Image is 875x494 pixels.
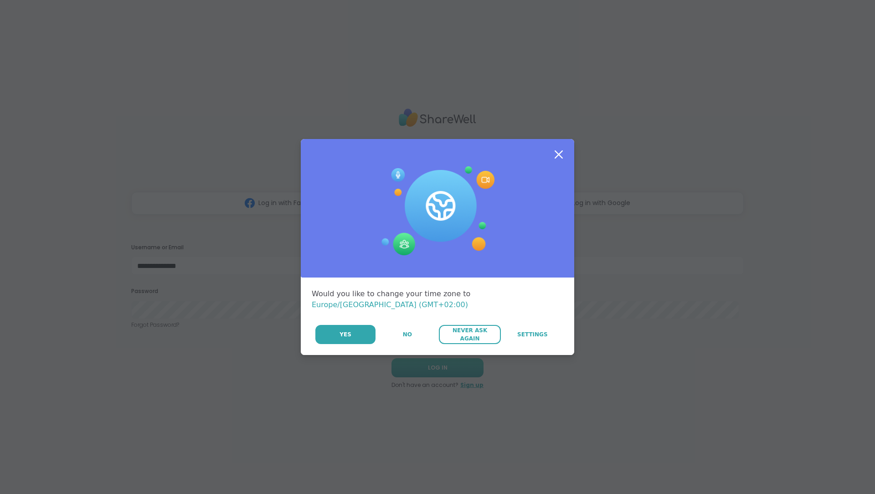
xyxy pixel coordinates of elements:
[340,330,351,339] span: Yes
[312,288,563,310] div: Would you like to change your time zone to
[315,325,376,344] button: Yes
[312,300,468,309] span: Europe/[GEOGRAPHIC_DATA] (GMT+02:00)
[517,330,548,339] span: Settings
[502,325,563,344] a: Settings
[381,166,494,256] img: Session Experience
[376,325,438,344] button: No
[443,326,496,343] span: Never Ask Again
[439,325,500,344] button: Never Ask Again
[403,330,412,339] span: No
